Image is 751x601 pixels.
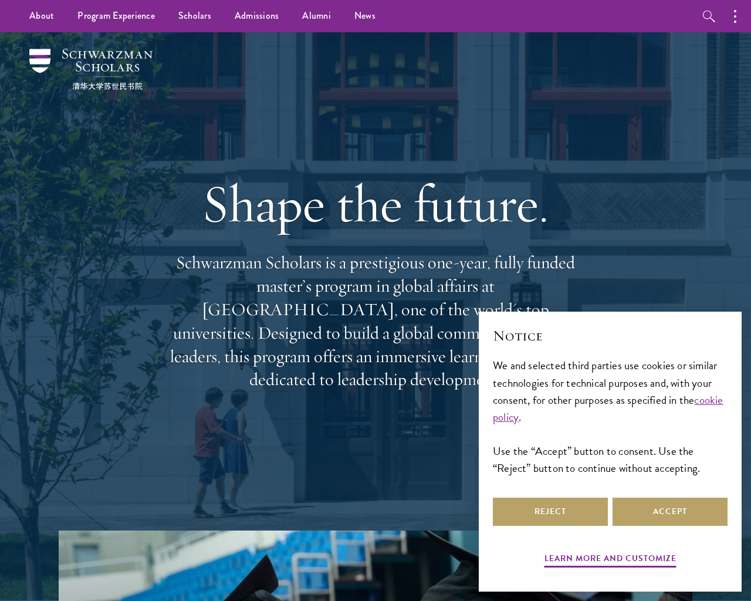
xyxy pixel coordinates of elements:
[164,251,587,391] p: Schwarzman Scholars is a prestigious one-year, fully funded master’s program in global affairs at...
[493,498,608,526] button: Reject
[493,357,728,476] div: We and selected third parties use cookies or similar technologies for technical purposes and, wit...
[493,391,723,426] a: cookie policy
[29,49,153,90] img: Schwarzman Scholars
[544,551,676,569] button: Learn more and customize
[613,498,728,526] button: Accept
[164,171,587,237] h1: Shape the future.
[493,326,728,346] h2: Notice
